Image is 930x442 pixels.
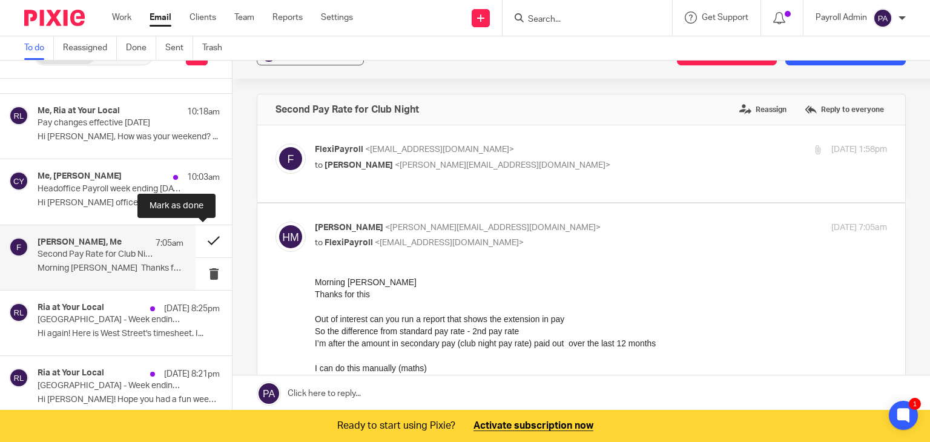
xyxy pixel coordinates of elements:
[38,184,183,194] p: Headoffice Payroll week ending [DATE]
[385,223,601,232] span: <[PERSON_NAME][EMAIL_ADDRESS][DOMAIN_NAME]>
[164,303,220,315] p: [DATE] 8:25pm
[150,12,171,24] a: Email
[24,36,54,60] a: To do
[24,10,85,26] img: Pixie
[909,398,921,410] div: 1
[375,239,524,247] span: <[EMAIL_ADDRESS][DOMAIN_NAME]>
[9,368,28,388] img: svg%3E
[802,101,887,119] label: Reply to everyone
[816,12,867,24] p: Payroll Admin
[38,171,122,182] h4: Me, [PERSON_NAME]
[315,239,323,247] span: to
[365,145,514,154] span: <[EMAIL_ADDRESS][DOMAIN_NAME]>
[395,161,610,170] span: <[PERSON_NAME][EMAIL_ADDRESS][DOMAIN_NAME]>
[9,303,28,322] img: svg%3E
[831,143,887,156] p: [DATE] 1:58pm
[38,263,183,274] p: Morning [PERSON_NAME] Thanks for this ...
[38,329,220,339] p: Hi again! Here is West Street's timesheet. I...
[9,106,28,125] img: svg%3E
[164,368,220,380] p: [DATE] 8:21pm
[9,171,28,191] img: svg%3E
[38,315,183,325] p: [GEOGRAPHIC_DATA] - Week ending [DATE]
[126,36,156,60] a: Done
[38,237,122,248] h4: [PERSON_NAME], Me
[315,223,383,232] span: [PERSON_NAME]
[315,161,323,170] span: to
[275,143,306,174] img: svg%3E
[38,395,220,405] p: Hi [PERSON_NAME]! Hope you had a fun weekend!!...
[325,161,393,170] span: [PERSON_NAME]
[187,106,220,118] p: 10:18am
[156,237,183,249] p: 7:05am
[38,381,183,391] p: [GEOGRAPHIC_DATA] - Week ending [DATE]
[190,12,216,24] a: Clients
[112,12,131,24] a: Work
[165,36,193,60] a: Sent
[272,12,303,24] a: Reports
[38,368,104,378] h4: Ria at Your Local
[702,13,748,22] span: Get Support
[325,239,373,247] span: FlexiPayroll
[202,36,231,60] a: Trash
[63,36,117,60] a: Reassigned
[38,118,183,128] p: Pay changes effective [DATE]
[736,101,790,119] label: Reassign
[275,104,419,116] h4: Second Pay Rate for Club Night
[527,15,636,25] input: Search
[873,8,892,28] img: svg%3E
[38,198,220,208] p: Hi [PERSON_NAME] office payroll is ready to be...
[9,237,28,257] img: svg%3E
[234,12,254,24] a: Team
[38,303,104,313] h4: Ria at Your Local
[38,249,154,260] p: Second Pay Rate for Club Night
[38,106,120,116] h4: Me, Ria at Your Local
[187,171,220,183] p: 10:03am
[275,222,306,252] img: svg%3E
[321,12,353,24] a: Settings
[831,222,887,234] p: [DATE] 7:05am
[315,145,363,154] span: FlexiPayroll
[38,132,220,142] p: Hi [PERSON_NAME], How was your weekend? ...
